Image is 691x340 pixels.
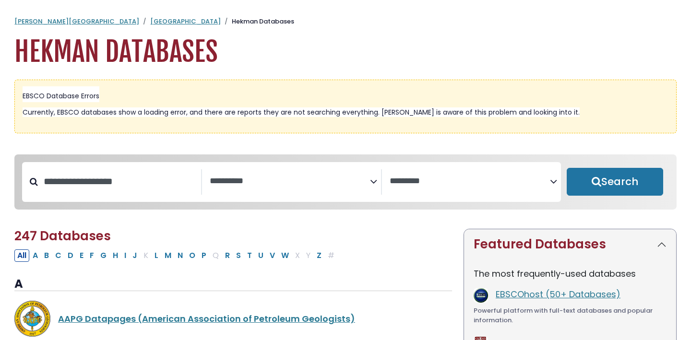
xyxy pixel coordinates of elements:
[186,249,198,262] button: Filter Results O
[278,249,292,262] button: Filter Results W
[52,249,64,262] button: Filter Results C
[496,288,620,300] a: EBSCOhost (50+ Databases)
[97,249,109,262] button: Filter Results G
[222,249,233,262] button: Filter Results R
[121,249,129,262] button: Filter Results I
[41,249,52,262] button: Filter Results B
[199,249,209,262] button: Filter Results P
[152,249,161,262] button: Filter Results L
[150,17,221,26] a: [GEOGRAPHIC_DATA]
[38,174,201,189] input: Search database by title or keyword
[221,17,294,26] li: Hekman Databases
[244,249,255,262] button: Filter Results T
[474,267,667,280] p: The most frequently-used databases
[162,249,174,262] button: Filter Results M
[23,107,580,117] span: Currently, EBSCO databases show a loading error, and there are reports they are not searching eve...
[210,176,370,187] textarea: Search
[30,249,41,262] button: Filter Results A
[77,249,86,262] button: Filter Results E
[474,306,667,325] div: Powerful platform with full-text databases and popular information.
[87,249,97,262] button: Filter Results F
[14,36,677,68] h1: Hekman Databases
[314,249,324,262] button: Filter Results Z
[567,168,663,196] button: Submit for Search Results
[14,17,139,26] a: [PERSON_NAME][GEOGRAPHIC_DATA]
[14,227,111,245] span: 247 Databases
[14,154,677,210] nav: Search filters
[65,249,76,262] button: Filter Results D
[255,249,266,262] button: Filter Results U
[267,249,278,262] button: Filter Results V
[14,249,338,261] div: Alpha-list to filter by first letter of database name
[14,17,677,26] nav: breadcrumb
[23,91,99,101] span: EBSCO Database Errors
[464,229,676,259] button: Featured Databases
[14,277,452,292] h3: A
[58,313,355,325] a: AAPG Datapages (American Association of Petroleum Geologists)
[130,249,140,262] button: Filter Results J
[14,249,29,262] button: All
[233,249,244,262] button: Filter Results S
[110,249,121,262] button: Filter Results H
[390,176,550,187] textarea: Search
[175,249,186,262] button: Filter Results N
